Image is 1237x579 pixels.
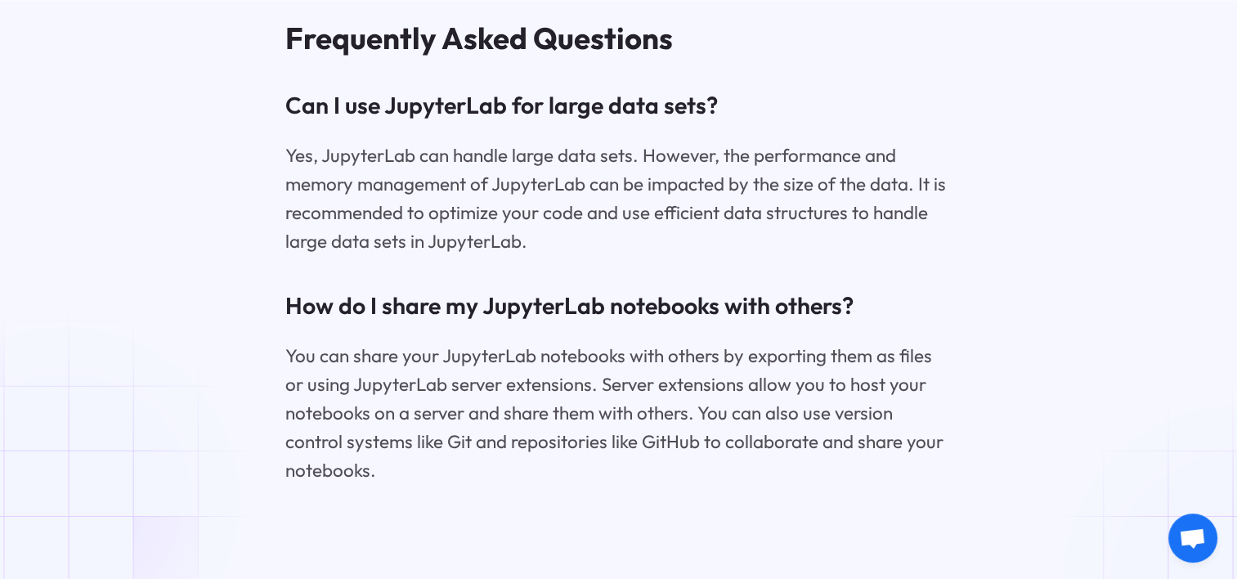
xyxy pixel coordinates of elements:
[1168,514,1217,563] div: Open chat
[285,342,952,485] p: You can share your JupyterLab notebooks with others by exporting them as files or using JupyterLa...
[285,141,952,256] p: Yes, JupyterLab can handle large data sets. However, the performance and memory management of Jup...
[285,505,952,534] p: ‍
[285,20,952,56] h2: Frequently Asked Questions
[285,89,952,122] h3: Can I use JupyterLab for large data sets?
[285,289,952,322] h3: How do I share my JupyterLab notebooks with others?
